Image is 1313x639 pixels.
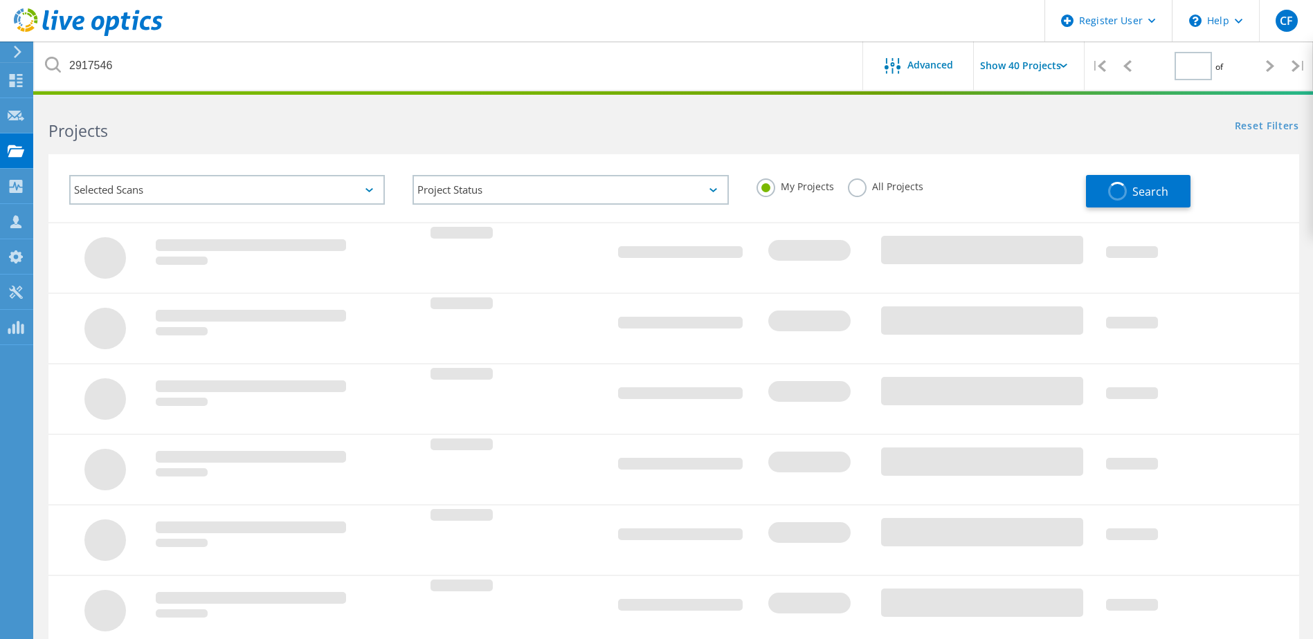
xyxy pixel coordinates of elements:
[907,60,953,70] span: Advanced
[1086,175,1190,207] button: Search
[1132,184,1168,199] span: Search
[413,175,728,205] div: Project Status
[1285,41,1313,91] div: |
[1235,121,1299,133] a: Reset Filters
[1085,41,1113,91] div: |
[1189,15,1202,27] svg: \n
[69,175,385,205] div: Selected Scans
[757,178,834,192] label: My Projects
[14,29,163,39] a: Live Optics Dashboard
[35,41,864,90] input: Search projects by name, owner, ID, company, etc
[1215,61,1223,73] span: of
[848,178,923,192] label: All Projects
[48,120,108,142] b: Projects
[1280,15,1293,26] span: CF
